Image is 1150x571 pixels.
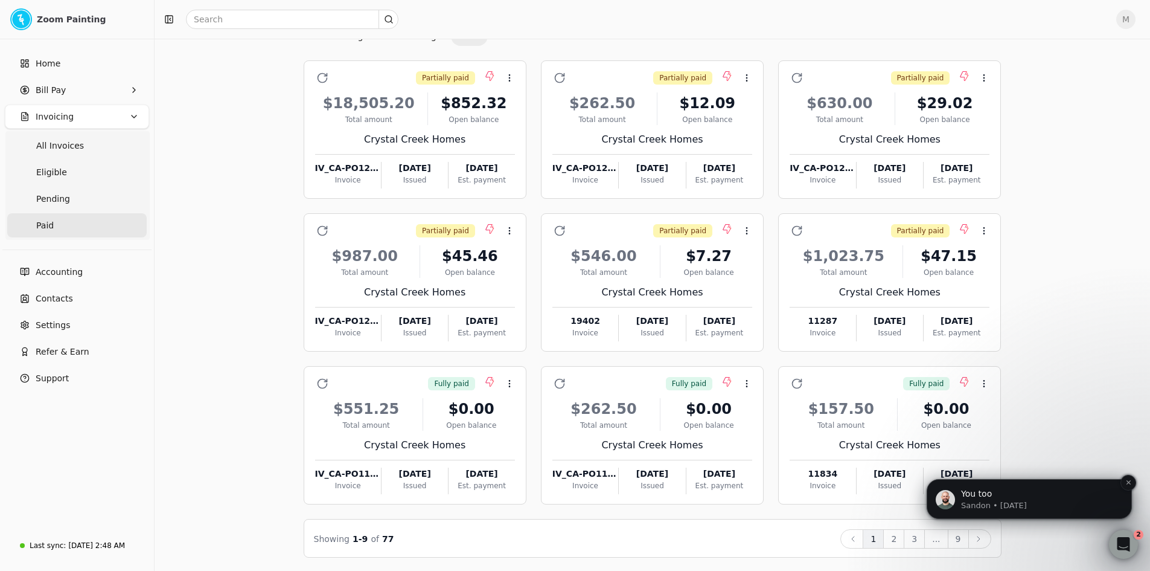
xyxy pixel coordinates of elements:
[37,13,144,25] div: Zoom Painting
[7,213,147,237] a: Paid
[552,327,618,338] div: Invoice
[36,57,60,70] span: Home
[552,267,655,278] div: Total amount
[7,160,147,184] a: Eligible
[619,315,685,327] div: [DATE]
[5,78,149,102] button: Bill Pay
[552,480,618,491] div: Invoice
[552,420,655,431] div: Total amount
[619,480,685,491] div: Issued
[315,267,415,278] div: Total amount
[5,535,149,556] a: Last sync:[DATE] 2:48 AM
[53,85,208,97] p: You too
[552,245,655,267] div: $546.00
[315,162,381,175] div: IV_CA-PO123228_20250818130809168
[315,480,381,491] div: Invoice
[449,162,514,175] div: [DATE]
[36,292,73,305] span: Contacts
[7,187,147,211] a: Pending
[314,534,350,544] span: Showing
[5,260,149,284] a: Accounting
[659,225,706,236] span: Partially paid
[5,105,149,129] button: Invoicing
[790,327,855,338] div: Invoice
[552,398,655,420] div: $262.50
[315,398,418,420] div: $551.25
[686,480,752,491] div: Est. payment
[686,175,752,185] div: Est. payment
[908,267,990,278] div: Open balance
[433,114,515,125] div: Open balance
[68,540,125,551] div: [DATE] 2:48 AM
[659,73,706,83] span: Partially paid
[315,420,418,431] div: Total amount
[36,193,70,205] span: Pending
[382,175,448,185] div: Issued
[924,162,989,175] div: [DATE]
[790,398,892,420] div: $157.50
[662,114,752,125] div: Open balance
[790,245,897,267] div: $1,023.75
[10,8,32,30] img: 53dfaddc-4243-4885-9112-5521109ec7d1.png
[619,468,685,480] div: [DATE]
[186,10,398,29] input: Search
[857,175,923,185] div: Issued
[422,225,469,236] span: Partially paid
[552,92,653,114] div: $262.50
[552,175,618,185] div: Invoice
[790,438,989,453] div: Crystal Creek Homes
[382,468,448,480] div: [DATE]
[36,372,69,385] span: Support
[433,92,515,114] div: $852.32
[790,480,855,491] div: Invoice
[422,73,469,83] span: Partially paid
[428,398,515,420] div: $0.00
[902,398,989,420] div: $0.00
[900,114,990,125] div: Open balance
[924,315,989,327] div: [DATE]
[315,92,423,114] div: $18,505.20
[924,529,948,549] button: ...
[908,245,990,267] div: $47.15
[5,340,149,364] button: Refer & Earn
[790,132,989,147] div: Crystal Creek Homes
[790,285,989,300] div: Crystal Creek Homes
[315,175,381,185] div: Invoice
[315,245,415,267] div: $987.00
[382,327,448,338] div: Issued
[619,175,685,185] div: Issued
[382,480,448,491] div: Issued
[30,540,66,551] div: Last sync:
[857,480,923,491] div: Issued
[1134,530,1143,540] span: 2
[449,327,514,338] div: Est. payment
[857,315,923,327] div: [DATE]
[552,438,752,453] div: Crystal Creek Homes
[790,162,855,175] div: IV_CA-PO123230_20250818130813029
[315,114,423,125] div: Total amount
[665,267,752,278] div: Open balance
[897,73,944,83] span: Partially paid
[790,468,855,480] div: 11834
[315,285,515,300] div: Crystal Creek Homes
[5,366,149,390] button: Support
[948,529,969,549] button: 9
[552,114,653,125] div: Total amount
[686,315,752,327] div: [DATE]
[315,468,381,480] div: IV_CA-PO117376_20250609154353252
[449,468,514,480] div: [DATE]
[863,529,884,549] button: 1
[315,327,381,338] div: Invoice
[790,315,855,327] div: 11287
[790,420,892,431] div: Total amount
[857,162,923,175] div: [DATE]
[857,468,923,480] div: [DATE]
[18,76,223,116] div: message notification from Sandon, 3d ago. You too
[36,166,67,179] span: Eligible
[1116,10,1136,29] button: M
[27,87,46,106] img: Profile image for Sandon
[1109,530,1138,559] iframe: Intercom live chat
[790,92,890,114] div: $630.00
[686,327,752,338] div: Est. payment
[665,398,752,420] div: $0.00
